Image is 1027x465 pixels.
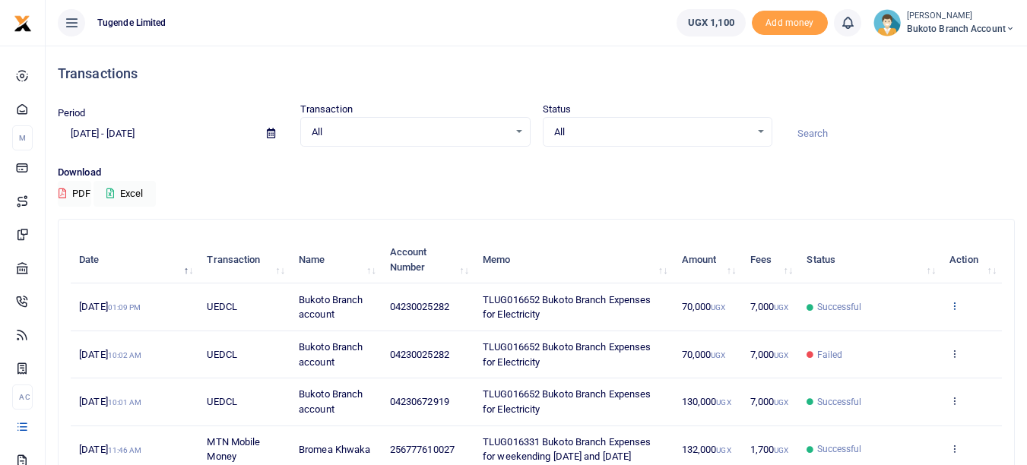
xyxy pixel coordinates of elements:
[108,446,142,454] small: 11:46 AM
[798,236,941,283] th: Status: activate to sort column ascending
[554,125,751,140] span: All
[12,384,33,410] li: Ac
[58,65,1015,82] h4: Transactions
[91,16,173,30] span: Tugende Limited
[817,395,862,409] span: Successful
[290,236,382,283] th: Name: activate to sort column ascending
[12,125,33,150] li: M
[785,121,1015,147] input: Search
[58,121,255,147] input: select period
[312,125,509,140] span: All
[474,236,674,283] th: Memo: activate to sort column ascending
[207,396,237,407] span: UEDCL
[300,102,353,117] label: Transaction
[483,436,651,463] span: TLUG016331 Bukoto Branch Expenses for weekending [DATE] and [DATE]
[682,396,731,407] span: 130,000
[752,11,828,36] li: Toup your wallet
[79,301,141,312] span: [DATE]
[752,11,828,36] span: Add money
[483,341,651,368] span: TLUG016652 Bukoto Branch Expenses for Electricity
[711,351,725,359] small: UGX
[817,442,862,456] span: Successful
[299,294,363,321] span: Bukoto Branch account
[774,398,788,406] small: UGX
[382,236,474,283] th: Account Number: activate to sort column ascending
[207,436,260,463] span: MTN Mobile Money
[299,444,370,455] span: Bromea Khwaka
[907,10,1015,23] small: [PERSON_NAME]
[390,301,449,312] span: 04230025282
[94,181,156,207] button: Excel
[299,388,363,415] span: Bukoto Branch account
[108,303,141,312] small: 01:09 PM
[299,341,363,368] span: Bukoto Branch account
[750,396,789,407] span: 7,000
[682,349,726,360] span: 70,000
[741,236,798,283] th: Fees: activate to sort column ascending
[711,303,725,312] small: UGX
[71,236,198,283] th: Date: activate to sort column descending
[774,351,788,359] small: UGX
[14,17,32,28] a: logo-small logo-large logo-large
[716,398,731,406] small: UGX
[907,22,1015,36] span: Bukoto Branch account
[483,388,651,415] span: TLUG016652 Bukoto Branch Expenses for Electricity
[774,303,788,312] small: UGX
[817,348,843,362] span: Failed
[774,446,788,454] small: UGX
[677,9,746,36] a: UGX 1,100
[670,9,752,36] li: Wallet ballance
[873,9,1015,36] a: profile-user [PERSON_NAME] Bukoto Branch account
[688,15,734,30] span: UGX 1,100
[198,236,290,283] th: Transaction: activate to sort column ascending
[390,444,455,455] span: 256777610027
[873,9,901,36] img: profile-user
[14,14,32,33] img: logo-small
[543,102,572,117] label: Status
[58,106,86,121] label: Period
[79,349,141,360] span: [DATE]
[682,444,731,455] span: 132,000
[752,16,828,27] a: Add money
[79,444,141,455] span: [DATE]
[750,444,789,455] span: 1,700
[673,236,741,283] th: Amount: activate to sort column ascending
[390,396,449,407] span: 04230672919
[58,165,1015,181] p: Download
[682,301,726,312] span: 70,000
[716,446,731,454] small: UGX
[79,396,141,407] span: [DATE]
[483,294,651,321] span: TLUG016652 Bukoto Branch Expenses for Electricity
[750,301,789,312] span: 7,000
[750,349,789,360] span: 7,000
[390,349,449,360] span: 04230025282
[941,236,1002,283] th: Action: activate to sort column ascending
[58,181,91,207] button: PDF
[207,301,237,312] span: UEDCL
[108,351,142,359] small: 10:02 AM
[207,349,237,360] span: UEDCL
[817,300,862,314] span: Successful
[108,398,142,406] small: 10:01 AM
